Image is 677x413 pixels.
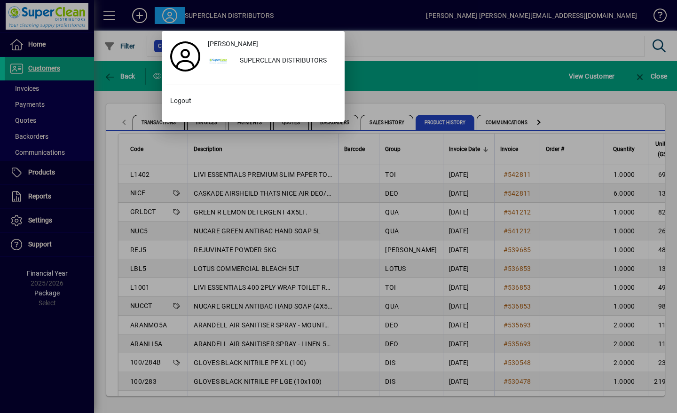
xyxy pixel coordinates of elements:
[208,39,258,49] span: [PERSON_NAME]
[166,93,340,110] button: Logout
[204,53,340,70] button: SUPERCLEAN DISTRIBUTORS
[204,36,340,53] a: [PERSON_NAME]
[170,96,191,106] span: Logout
[232,53,340,70] div: SUPERCLEAN DISTRIBUTORS
[166,48,204,65] a: Profile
